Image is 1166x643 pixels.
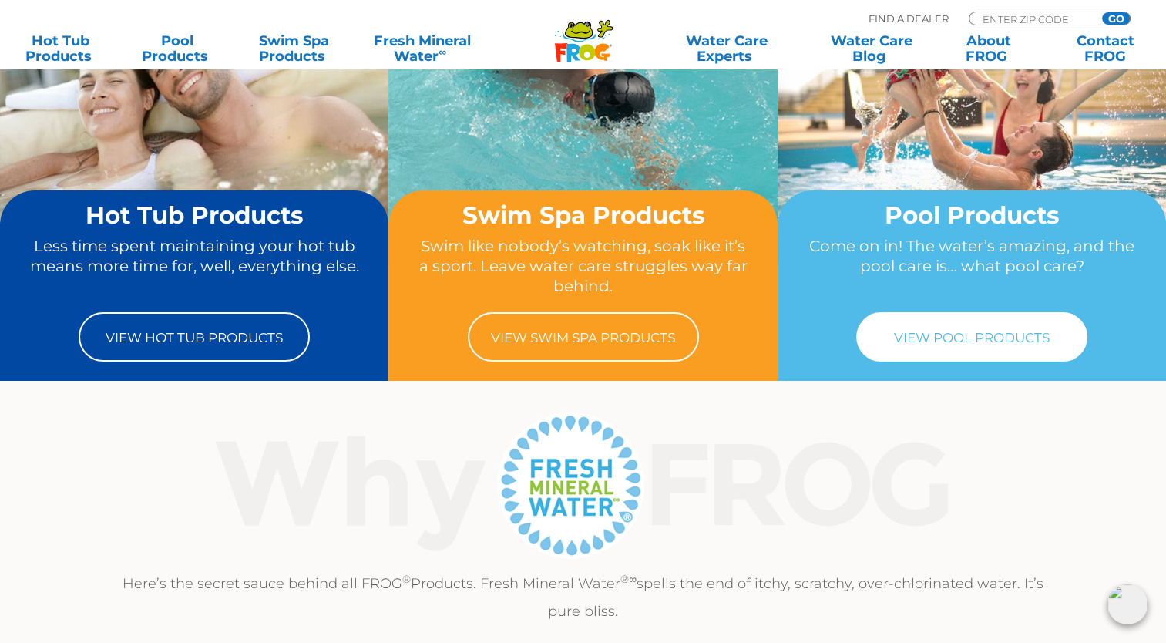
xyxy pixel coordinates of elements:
[249,33,340,64] a: Swim SpaProducts
[185,408,981,562] img: Why Frog
[418,202,748,228] h2: Swim Spa Products
[981,12,1085,25] input: Zip Code Form
[856,312,1087,362] a: View Pool Products
[943,33,1034,64] a: AboutFROG
[653,33,800,64] a: Water CareExperts
[439,45,446,58] sup: ∞
[807,236,1137,297] p: Come on in! The water’s amazing, and the pool care is… what pool care?
[620,573,637,585] sup: ®∞
[79,312,310,362] a: View Hot Tub Products
[109,570,1057,625] p: Here’s the secret sauce behind all FROG Products. Fresh Mineral Water spells the end of itchy, sc...
[29,236,359,297] p: Less time spent maintaining your hot tub means more time for, well, everything else.
[826,33,917,64] a: Water CareBlog
[366,33,479,64] a: Fresh MineralWater∞
[1107,584,1148,624] img: openIcon
[869,12,949,25] p: Find A Dealer
[15,33,106,64] a: Hot TubProducts
[1060,33,1151,64] a: ContactFROG
[402,573,411,585] sup: ®
[807,202,1137,228] h2: Pool Products
[468,312,699,362] a: View Swim Spa Products
[1102,12,1130,25] input: GO
[133,33,223,64] a: PoolProducts
[29,202,359,228] h2: Hot Tub Products
[418,236,748,297] p: Swim like nobody’s watching, soak like it’s a sport. Leave water care struggles way far behind.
